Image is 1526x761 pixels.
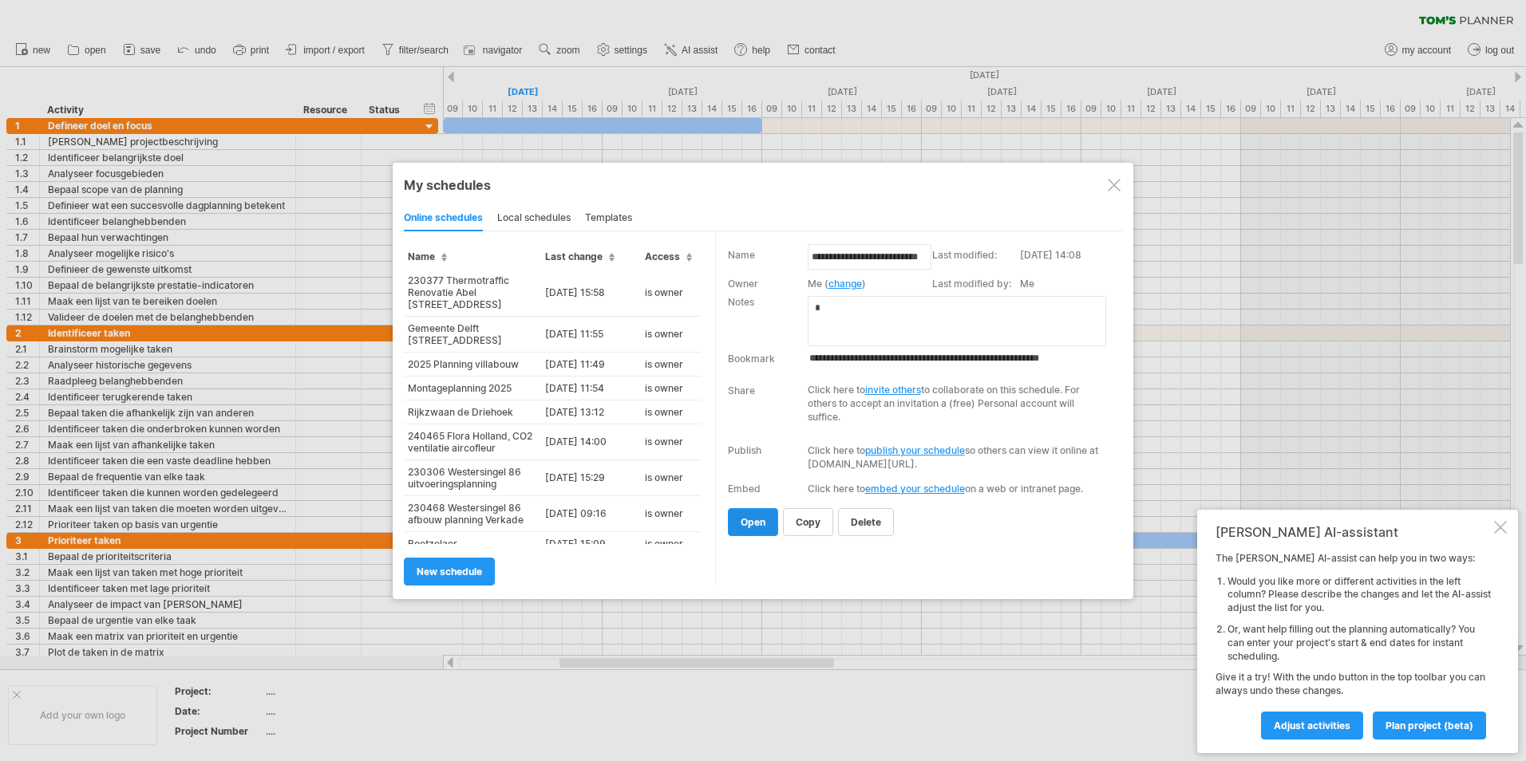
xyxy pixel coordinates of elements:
span: new schedule [417,566,482,578]
span: Last change [545,250,615,262]
div: Publish [728,444,761,456]
li: Would you like more or different activities in the left column? Please describe the changes and l... [1228,575,1491,615]
a: plan project (beta) [1373,712,1486,739]
div: [PERSON_NAME] AI-assistant [1216,524,1491,540]
td: Montageplanning 2025 [404,376,541,400]
td: is owner [641,459,701,495]
li: Or, want help filling out the planning automatically? You can enter your project's start & end da... [1228,623,1491,663]
span: plan project (beta) [1386,720,1473,731]
td: Notes [728,294,808,348]
td: 240465 Flora Holland, CO2 ventilatie aircofleur [404,424,541,459]
span: Name [408,250,447,262]
td: Owner [728,276,808,294]
span: copy [796,516,820,528]
td: 2025 Planning villabouw [404,352,541,376]
div: Me ( ) [808,278,924,290]
div: Share [728,384,755,396]
td: Bookmark [728,348,808,368]
td: is owner [641,352,701,376]
td: is owner [641,400,701,424]
td: [DATE] 11:55 [541,316,641,352]
td: is owner [641,316,701,352]
td: [DATE] 11:54 [541,376,641,400]
div: Click here to so others can view it online at [DOMAIN_NAME][URL]. [808,444,1112,471]
td: is owner [641,424,701,459]
div: online schedules [404,206,483,231]
a: embed your schedule [865,483,965,495]
td: 230306 Westersingel 86 uitvoeringsplanning [404,459,541,495]
td: Me [1020,276,1118,294]
a: open [728,508,778,536]
a: publish your schedule [865,444,965,456]
td: [DATE] 09:16 [541,495,641,531]
div: My schedules [404,177,1122,193]
div: Embed [728,483,761,495]
td: Name [728,247,808,276]
td: [DATE] 14:00 [541,424,641,459]
td: is owner [641,531,701,555]
td: [DATE] 15:09 [541,531,641,555]
a: Adjust activities [1261,712,1363,739]
td: is owner [641,376,701,400]
a: invite others [865,384,921,396]
span: delete [851,516,881,528]
a: new schedule [404,558,495,586]
a: copy [783,508,833,536]
div: local schedules [497,206,571,231]
td: is owner [641,495,701,531]
td: Last modified: [932,247,1020,276]
td: 230377 Thermotraffic Renovatie Abel [STREET_ADDRESS] [404,269,541,317]
a: change [828,278,862,290]
td: 230468 Westersingel 86 afbouw planning Verkade [404,495,541,531]
td: Boetzelaer [404,531,541,555]
td: [DATE] 15:58 [541,269,641,317]
span: open [741,516,765,528]
div: templates [585,206,632,231]
span: Adjust activities [1274,720,1350,731]
td: [DATE] 14:08 [1020,247,1118,276]
td: [DATE] 15:29 [541,459,641,495]
td: Last modified by: [932,276,1020,294]
td: [DATE] 11:49 [541,352,641,376]
div: Click here to on a web or intranet page. [808,483,1112,495]
td: is owner [641,269,701,317]
a: delete [838,508,894,536]
td: Gemeente Delft [STREET_ADDRESS] [404,316,541,352]
div: The [PERSON_NAME] AI-assist can help you in two ways: Give it a try! With the undo button in the ... [1216,552,1491,739]
span: Access [645,250,692,262]
div: Click here to to collaborate on this schedule. For others to accept an invitation a (free) Person... [808,383,1103,424]
td: [DATE] 13:12 [541,400,641,424]
td: Rijkzwaan de Driehoek [404,400,541,424]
